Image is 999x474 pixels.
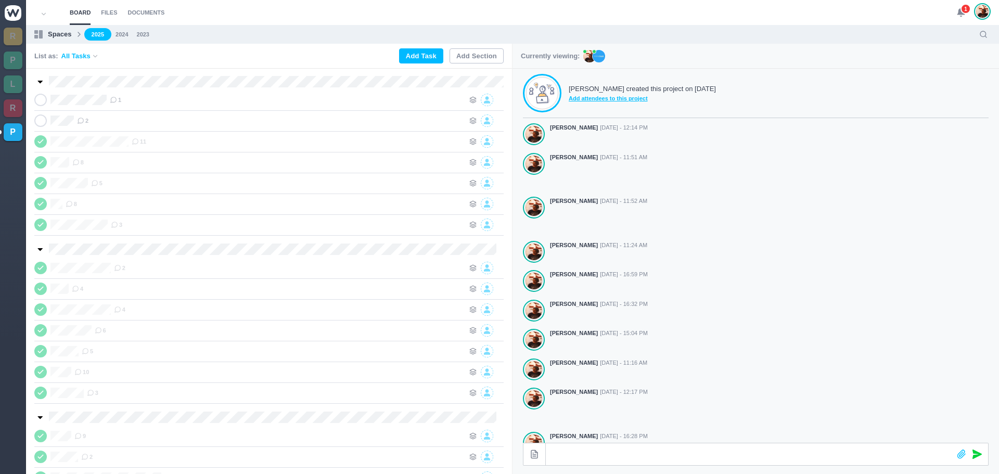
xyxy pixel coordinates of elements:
[84,28,111,41] a: 2025
[569,94,716,103] span: Add attendees to this project
[550,329,598,338] strong: [PERSON_NAME]
[976,5,989,18] img: Antonio Lopes
[550,197,598,206] strong: [PERSON_NAME]
[526,361,542,378] img: Antonio Lopes
[600,270,648,279] span: [DATE] - 16:59 PM
[600,300,648,309] span: [DATE] - 16:32 PM
[600,153,647,162] span: [DATE] - 11:51 AM
[521,51,580,61] p: Currently viewing:
[600,388,648,396] span: [DATE] - 12:17 PM
[4,28,22,45] a: R
[550,153,598,162] strong: [PERSON_NAME]
[5,5,21,21] img: winio
[600,329,648,338] span: [DATE] - 15:04 PM
[526,272,542,290] img: Antonio Lopes
[34,51,99,61] div: List as:
[550,270,598,279] strong: [PERSON_NAME]
[550,388,598,396] strong: [PERSON_NAME]
[4,99,22,117] a: R
[526,199,542,216] img: Antonio Lopes
[600,123,648,132] span: [DATE] - 12:14 PM
[550,241,598,250] strong: [PERSON_NAME]
[450,48,504,63] button: Add Section
[583,50,596,62] img: AL
[600,197,647,206] span: [DATE] - 11:52 AM
[526,243,542,261] img: Antonio Lopes
[600,432,648,441] span: [DATE] - 16:28 PM
[526,331,542,349] img: Antonio Lopes
[526,390,542,407] img: Antonio Lopes
[550,300,598,309] strong: [PERSON_NAME]
[600,241,647,250] span: [DATE] - 11:24 AM
[526,155,542,173] img: Antonio Lopes
[529,82,555,104] img: No messages
[569,84,716,94] p: [PERSON_NAME] created this project on [DATE]
[550,432,598,441] strong: [PERSON_NAME]
[550,358,598,367] strong: [PERSON_NAME]
[4,52,22,69] a: P
[526,302,542,319] img: Antonio Lopes
[960,4,971,14] span: 1
[48,29,72,40] p: Spaces
[399,48,443,63] button: Add Task
[550,123,598,132] strong: [PERSON_NAME]
[61,51,91,61] span: All Tasks
[34,30,43,39] img: spaces
[593,50,605,62] img: JT
[116,30,128,39] a: 2024
[600,358,647,367] span: [DATE] - 11:16 AM
[137,30,149,39] a: 2023
[4,123,22,141] a: P
[526,125,542,143] img: Antonio Lopes
[4,75,22,93] a: L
